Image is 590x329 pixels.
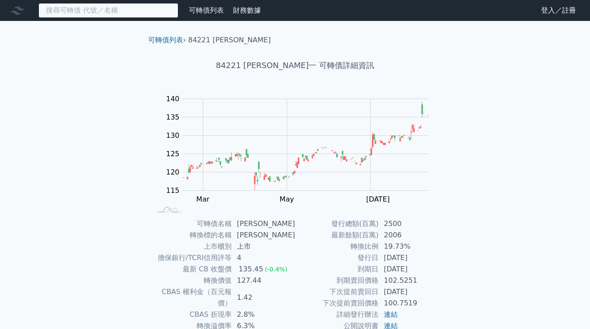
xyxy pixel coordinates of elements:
td: 2006 [378,230,438,241]
a: 可轉債列表 [189,6,224,14]
td: 上市櫃別 [152,241,232,252]
tspan: May [280,195,294,203]
td: 上市 [232,241,295,252]
td: 102.5251 [378,275,438,286]
td: [DATE] [378,252,438,264]
td: 可轉債名稱 [152,218,232,230]
g: Chart [162,95,441,203]
td: 最新餘額(百萬) [295,230,378,241]
td: 2500 [378,218,438,230]
td: 2.8% [232,309,295,320]
td: [PERSON_NAME] [232,218,295,230]
span: (-0.4%) [265,266,288,273]
h1: 84221 [PERSON_NAME]一 可轉債詳細資訊 [141,59,449,72]
tspan: 140 [166,95,180,103]
td: 發行日 [295,252,378,264]
td: 下次提前賣回價格 [295,298,378,309]
td: 詳細發行辦法 [295,309,378,320]
td: 127.44 [232,275,295,286]
td: 轉換標的名稱 [152,230,232,241]
td: [DATE] [378,264,438,275]
input: 搜尋可轉債 代號／名稱 [38,3,178,18]
td: 下次提前賣回日 [295,286,378,298]
a: 可轉債列表 [148,36,183,44]
td: 到期日 [295,264,378,275]
tspan: 120 [166,168,180,176]
tspan: 125 [166,150,180,158]
td: 轉換比例 [295,241,378,252]
td: CBAS 折現率 [152,309,232,320]
a: 登入／註冊 [534,3,583,17]
td: 轉換價值 [152,275,232,286]
a: 財務數據 [233,6,261,14]
td: 發行總額(百萬) [295,218,378,230]
td: 到期賣回價格 [295,275,378,286]
td: [PERSON_NAME] [232,230,295,241]
tspan: [DATE] [366,195,390,203]
td: 擔保銀行/TCRI信用評等 [152,252,232,264]
tspan: 115 [166,186,180,195]
a: 連結 [384,310,398,319]
td: 最新 CB 收盤價 [152,264,232,275]
tspan: Mar [196,195,210,203]
td: 100.7519 [378,298,438,309]
td: 19.73% [378,241,438,252]
div: 135.45 [237,264,265,275]
td: CBAS 權利金（百元報價） [152,286,232,309]
li: › [148,35,186,45]
td: 4 [232,252,295,264]
td: [DATE] [378,286,438,298]
td: 1.42 [232,286,295,309]
li: 84221 [PERSON_NAME] [188,35,271,45]
tspan: 135 [166,113,180,121]
tspan: 130 [166,131,180,140]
